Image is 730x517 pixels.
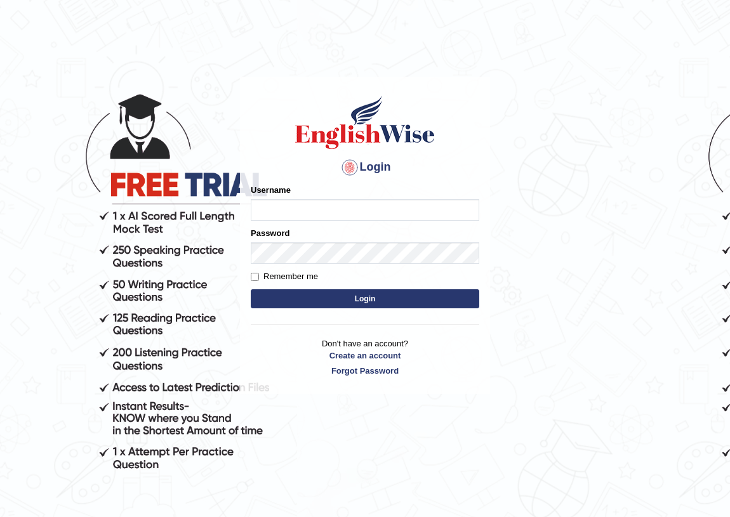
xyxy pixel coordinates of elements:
[251,365,479,377] a: Forgot Password
[251,273,259,281] input: Remember me
[251,270,318,283] label: Remember me
[251,227,289,239] label: Password
[293,94,437,151] img: Logo of English Wise sign in for intelligent practice with AI
[251,289,479,308] button: Login
[251,184,291,196] label: Username
[251,157,479,178] h4: Login
[251,337,479,377] p: Don't have an account?
[251,350,479,362] a: Create an account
